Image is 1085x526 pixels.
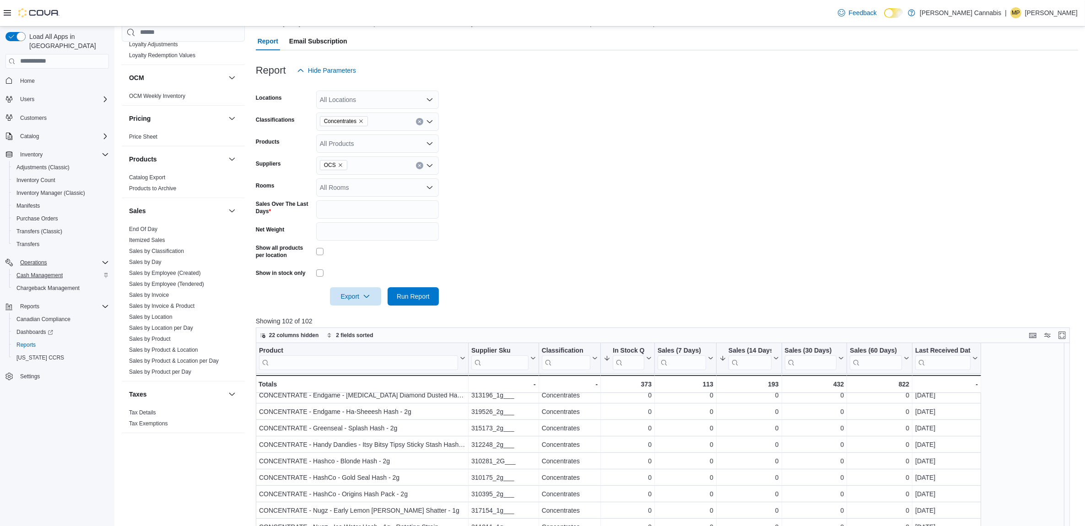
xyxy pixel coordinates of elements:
span: Sales by Product per Day [129,368,191,375]
div: 0 [658,488,713,499]
span: Catalog Export [129,173,165,181]
div: CONCENTRATE - Handy Dandies - Itsy Bitsy Tipsy Sticky Stash Hash - 2g [259,439,465,450]
div: [DATE] [915,472,978,483]
a: Home [16,75,38,86]
span: End Of Day [129,225,157,232]
span: Transfers (Classic) [13,226,109,237]
span: Sales by Invoice & Product [129,302,194,309]
div: 0 [719,472,779,483]
p: Showing 102 of 102 [256,317,1078,326]
div: Sales (14 Days) [729,346,772,355]
span: Canadian Compliance [13,314,109,325]
label: Products [256,138,280,145]
button: Sales (60 Days) [850,346,909,370]
button: Adjustments (Classic) [9,161,113,174]
span: Reports [16,341,36,349]
button: In Stock Qty [604,346,652,370]
span: OCS [324,161,336,170]
span: Sales by Product [129,335,171,342]
a: Chargeback Management [13,283,83,294]
label: Sales Over The Last Days [256,200,313,215]
button: Canadian Compliance [9,313,113,326]
span: Inventory Manager (Classic) [13,188,109,199]
button: Product [259,346,465,370]
div: CONCENTRATE - Hashco - Blonde Hash - 2g [259,456,465,467]
button: Sales (7 Days) [658,346,713,370]
div: - [915,379,978,390]
a: Sales by Product [129,335,171,342]
a: Inventory Count [13,175,59,186]
span: Inventory [16,149,109,160]
a: Manifests [13,200,43,211]
span: Hide Parameters [308,66,356,75]
span: Run Report [397,292,430,301]
img: Cova [18,8,59,17]
div: 0 [784,456,844,467]
div: OCM [122,90,245,105]
div: Product [259,346,458,370]
button: Reports [16,301,43,312]
h3: Taxes [129,389,147,398]
span: Washington CCRS [13,352,109,363]
button: Supplier Sku [471,346,536,370]
span: Loyalty Redemption Values [129,51,195,59]
p: | [1005,7,1007,18]
button: Operations [2,256,113,269]
span: Reports [16,301,109,312]
button: Taxes [129,389,225,398]
div: 0 [604,439,652,450]
h3: Report [256,65,286,76]
a: [US_STATE] CCRS [13,352,68,363]
span: Settings [16,370,109,382]
span: Sales by Product & Location per Day [129,357,219,364]
span: Price Sheet [129,133,157,140]
button: Open list of options [426,184,433,191]
div: 315173_2g___ [471,423,536,434]
label: Show in stock only [256,269,306,277]
a: Sales by Location per Day [129,324,193,331]
div: 0 [850,488,909,499]
button: Classification [541,346,598,370]
div: Sales [122,223,245,381]
span: Customers [16,112,109,123]
div: Supplier Sku [471,346,529,370]
a: Adjustments (Classic) [13,162,73,173]
span: Products to Archive [129,184,176,192]
h3: Sales [129,206,146,215]
button: Keyboard shortcuts [1027,330,1038,341]
a: Sales by Classification [129,247,184,254]
button: Display options [1042,330,1053,341]
span: Dashboards [16,328,53,336]
span: Sales by Employee (Created) [129,269,201,276]
label: Net Weight [256,226,284,233]
div: 432 [784,379,844,390]
span: MP [1012,7,1020,18]
span: Users [16,94,109,105]
div: CONCENTRATE - Greenseal - Splash Hash - 2g [259,423,465,434]
button: Purchase Orders [9,212,113,225]
span: Cash Management [13,270,109,281]
span: Manifests [16,202,40,209]
a: Dashboards [9,326,113,338]
span: Loyalty Adjustments [129,40,178,48]
div: Classification [541,346,590,370]
div: 0 [784,406,844,417]
button: Settings [2,370,113,383]
span: 22 columns hidden [269,332,319,339]
div: 0 [658,456,713,467]
div: Products [122,172,245,197]
div: [DATE] [915,390,978,401]
button: Transfers [9,238,113,251]
label: Rooms [256,182,275,189]
nav: Complex example [5,70,109,407]
button: Remove Concentrates from selection in this group [358,118,364,124]
button: Last Received Date [915,346,978,370]
button: Open list of options [426,140,433,147]
button: Inventory [2,148,113,161]
div: Pricing [122,131,245,145]
div: 373 [604,379,652,390]
div: 319526_2g___ [471,406,536,417]
button: Cash Management [9,269,113,282]
button: Inventory Manager (Classic) [9,187,113,199]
